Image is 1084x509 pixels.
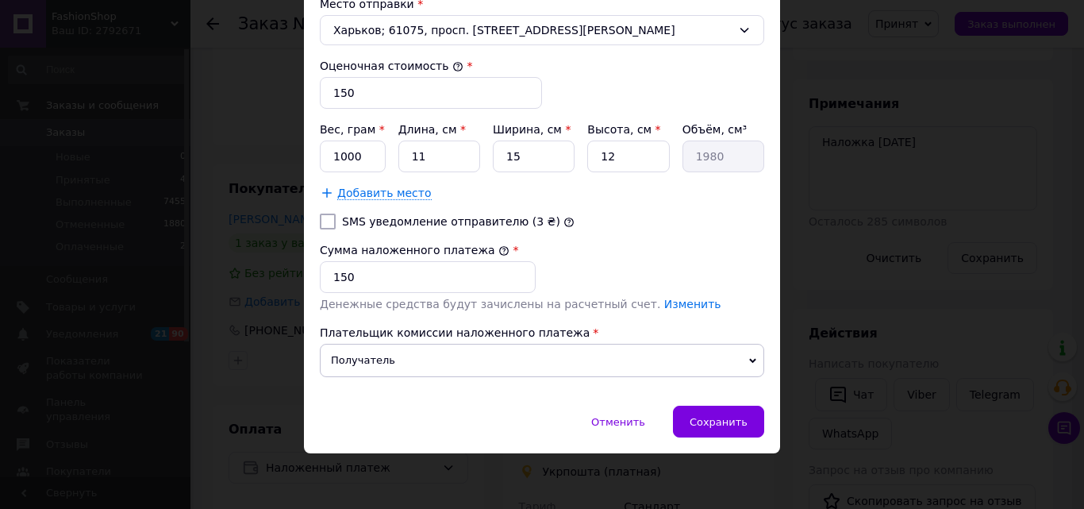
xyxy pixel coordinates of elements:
span: Харьков; 61075, просп. [STREET_ADDRESS][PERSON_NAME] [333,22,732,38]
label: Ширина, см [493,123,571,136]
span: Добавить место [337,187,432,200]
label: Длина, см [398,123,466,136]
label: Вес, грам [320,123,385,136]
span: Получатель [320,344,764,377]
label: Сумма наложенного платежа [320,244,509,256]
label: SMS уведомление отправителю (3 ₴) [342,215,560,228]
span: Денежные средства будут зачислены на расчетный счет. [320,298,721,310]
a: Изменить [664,298,721,310]
div: Объём, см³ [682,121,764,137]
label: Высота, см [587,123,660,136]
label: Оценочная стоимость [320,60,463,72]
span: Плательщик комиссии наложенного платежа [320,326,590,339]
span: Сохранить [690,416,748,428]
span: Отменить [591,416,645,428]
